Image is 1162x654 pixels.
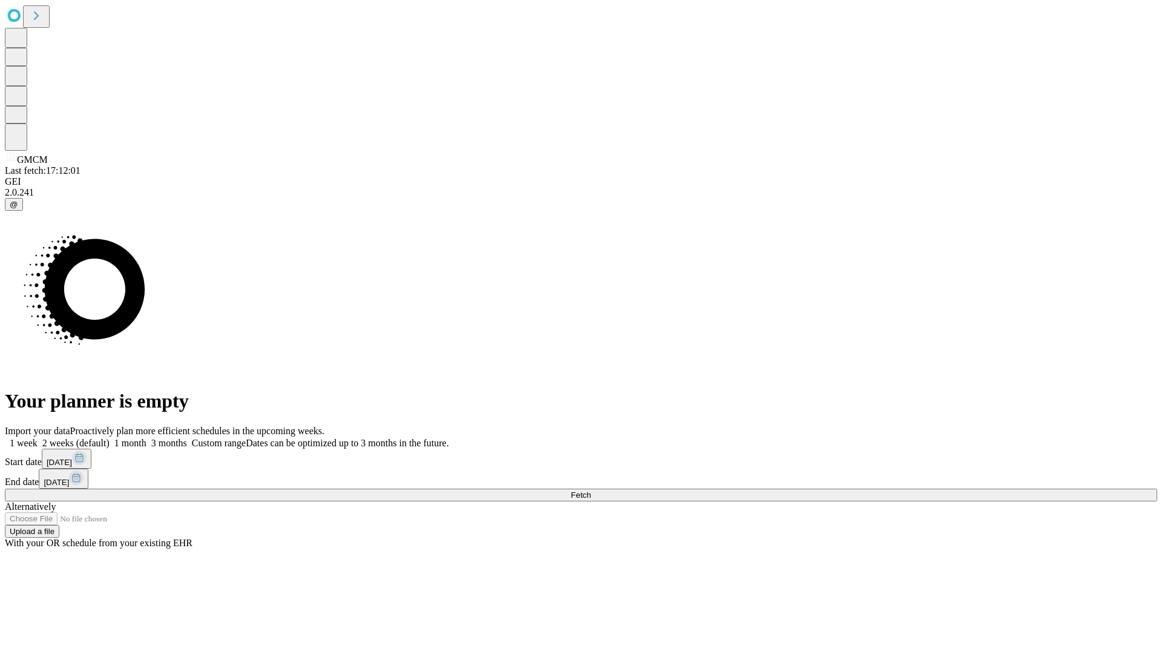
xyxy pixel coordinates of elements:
[70,426,324,436] span: Proactively plan more efficient schedules in the upcoming weeks.
[5,176,1157,187] div: GEI
[5,390,1157,412] h1: Your planner is empty
[5,426,70,436] span: Import your data
[10,200,18,209] span: @
[42,438,110,448] span: 2 weeks (default)
[5,187,1157,198] div: 2.0.241
[571,490,591,500] span: Fetch
[10,438,38,448] span: 1 week
[44,478,69,487] span: [DATE]
[151,438,187,448] span: 3 months
[5,501,56,512] span: Alternatively
[42,449,91,469] button: [DATE]
[5,449,1157,469] div: Start date
[5,489,1157,501] button: Fetch
[5,538,192,548] span: With your OR schedule from your existing EHR
[246,438,448,448] span: Dates can be optimized up to 3 months in the future.
[5,198,23,211] button: @
[5,165,80,176] span: Last fetch: 17:12:01
[114,438,146,448] span: 1 month
[39,469,88,489] button: [DATE]
[5,469,1157,489] div: End date
[5,525,59,538] button: Upload a file
[47,458,72,467] span: [DATE]
[17,154,48,165] span: GMCM
[192,438,246,448] span: Custom range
